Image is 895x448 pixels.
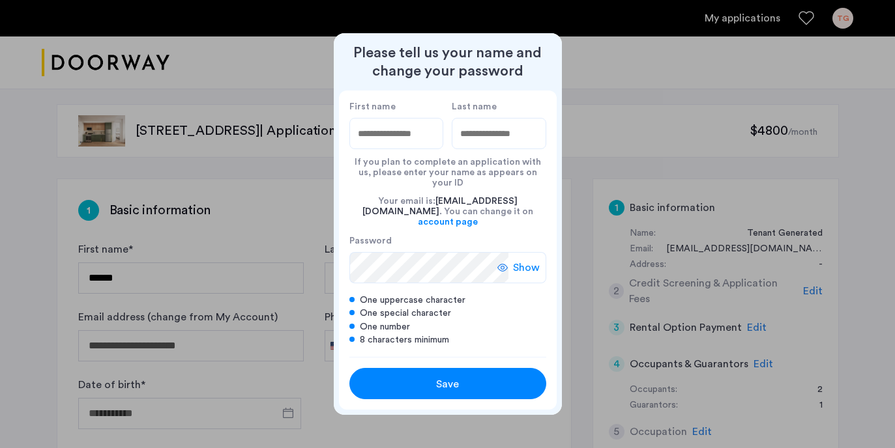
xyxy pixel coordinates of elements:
div: One special character [349,307,546,320]
div: 8 characters minimum [349,333,546,346]
a: account page [418,217,478,227]
label: Last name [452,101,546,113]
div: One number [349,320,546,333]
label: First name [349,101,444,113]
h2: Please tell us your name and change your password [339,44,557,80]
span: [EMAIL_ADDRESS][DOMAIN_NAME] [362,197,518,216]
button: button [349,368,546,399]
span: Show [513,260,540,275]
div: Your email is: . You can change it on [349,188,546,235]
div: One uppercase character [349,294,546,307]
label: Password [349,235,508,247]
div: If you plan to complete an application with us, please enter your name as appears on your ID [349,149,546,188]
span: Save [436,376,459,392]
